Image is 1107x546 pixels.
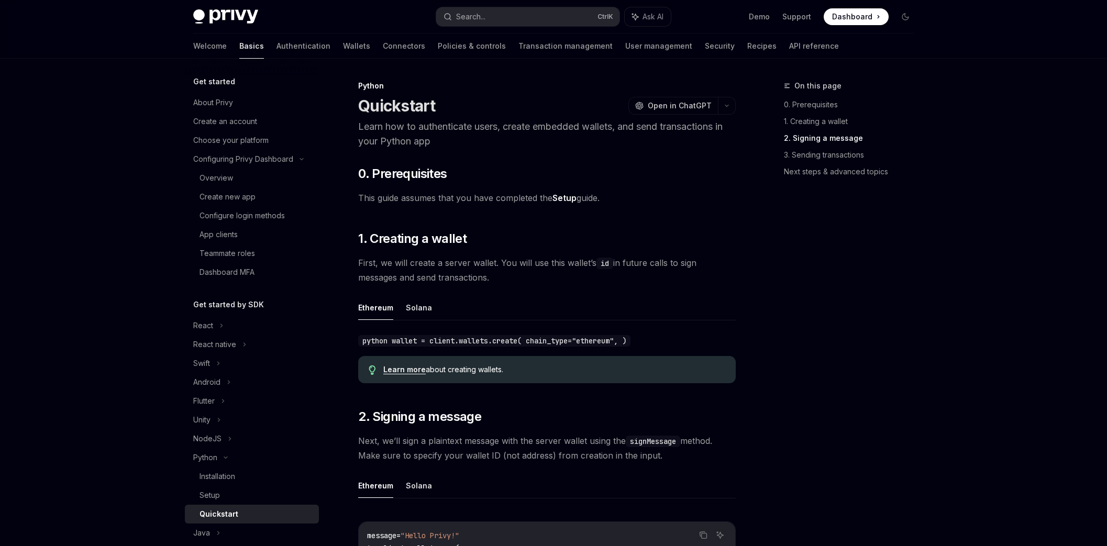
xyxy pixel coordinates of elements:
[193,34,227,59] a: Welcome
[784,96,922,113] a: 0. Prerequisites
[596,258,613,269] code: id
[276,34,330,59] a: Authentication
[784,163,922,180] a: Next steps & advanced topics
[383,365,426,374] a: Learn more
[193,319,213,332] div: React
[193,357,210,370] div: Swift
[358,335,630,347] code: python wallet = client.wallets.create( chain_type="ethereum", )
[625,7,671,26] button: Ask AI
[518,34,613,59] a: Transaction management
[185,93,319,112] a: About Privy
[367,531,396,540] span: message
[401,531,459,540] span: "Hello Privy!"
[185,225,319,244] a: App clients
[200,247,255,260] div: Teammate roles
[747,34,777,59] a: Recipes
[200,470,235,483] div: Installation
[696,528,710,542] button: Copy the contents from the code block
[193,414,211,426] div: Unity
[396,531,401,540] span: =
[438,34,506,59] a: Policies & controls
[193,298,264,311] h5: Get started by SDK
[643,12,663,22] span: Ask AI
[383,364,725,375] div: about creating wallets.
[193,153,293,165] div: Configuring Privy Dashboard
[628,97,718,115] button: Open in ChatGPT
[358,165,447,182] span: 0. Prerequisites
[625,34,692,59] a: User management
[200,508,238,520] div: Quickstart
[358,191,736,205] span: This guide assumes that you have completed the guide.
[358,119,736,149] p: Learn how to authenticate users, create embedded wallets, and send transactions in your Python app
[200,228,238,241] div: App clients
[193,451,217,464] div: Python
[406,295,432,320] button: Solana
[552,193,577,204] a: Setup
[185,169,319,187] a: Overview
[358,81,736,91] div: Python
[436,7,619,26] button: Search...CtrlK
[358,96,436,115] h1: Quickstart
[193,96,233,109] div: About Privy
[782,12,811,22] a: Support
[597,13,613,21] span: Ctrl K
[185,206,319,225] a: Configure login methods
[406,473,432,498] button: Solana
[343,34,370,59] a: Wallets
[193,432,222,445] div: NodeJS
[193,115,257,128] div: Create an account
[626,436,680,447] code: signMessage
[648,101,712,111] span: Open in ChatGPT
[705,34,735,59] a: Security
[789,34,839,59] a: API reference
[383,34,425,59] a: Connectors
[784,130,922,147] a: 2. Signing a message
[824,8,889,25] a: Dashboard
[193,9,258,24] img: dark logo
[200,266,254,278] div: Dashboard MFA
[193,376,220,388] div: Android
[784,113,922,130] a: 1. Creating a wallet
[185,244,319,263] a: Teammate roles
[358,255,736,285] span: First, we will create a server wallet. You will use this wallet’s in future calls to sign message...
[193,395,215,407] div: Flutter
[456,10,485,23] div: Search...
[358,473,393,498] button: Ethereum
[369,365,376,375] svg: Tip
[358,230,467,247] span: 1. Creating a wallet
[185,505,319,523] a: Quickstart
[185,187,319,206] a: Create new app
[200,172,233,184] div: Overview
[832,12,872,22] span: Dashboard
[185,131,319,150] a: Choose your platform
[897,8,914,25] button: Toggle dark mode
[358,408,481,425] span: 2. Signing a message
[193,527,210,539] div: Java
[185,263,319,282] a: Dashboard MFA
[784,147,922,163] a: 3. Sending transactions
[200,489,220,502] div: Setup
[193,338,236,351] div: React native
[358,433,736,463] span: Next, we’ll sign a plaintext message with the server wallet using the method. Make sure to specif...
[185,486,319,505] a: Setup
[193,134,269,147] div: Choose your platform
[358,295,393,320] button: Ethereum
[185,467,319,486] a: Installation
[794,80,842,92] span: On this page
[239,34,264,59] a: Basics
[749,12,770,22] a: Demo
[713,528,727,542] button: Ask AI
[193,75,235,88] h5: Get started
[200,209,285,222] div: Configure login methods
[200,191,256,203] div: Create new app
[185,112,319,131] a: Create an account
